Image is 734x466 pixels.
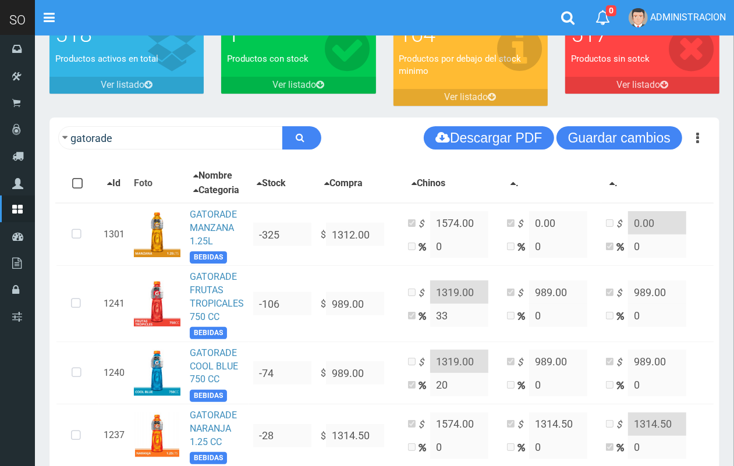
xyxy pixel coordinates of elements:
[227,54,309,64] font: Productos con stock
[606,176,621,191] button: .
[556,126,682,150] button: Guardar cambios
[629,8,648,27] img: User Image
[135,412,179,459] img: ...
[190,452,227,464] span: BEBIDAS
[445,91,488,102] font: Ver listado
[419,356,430,369] i: $
[190,169,236,183] button: Nombre
[253,176,289,191] button: Stock
[517,287,529,300] i: $
[99,203,129,266] td: 1301
[104,176,124,191] button: Id
[616,418,628,432] i: $
[399,54,522,76] font: Productos por debajo del stock minimo
[99,342,129,404] td: 1240
[616,356,628,369] i: $
[616,218,628,231] i: $
[99,266,129,342] td: 1241
[190,271,244,322] a: GATORADE FRUTAS TROPICALES 750 CC
[190,251,227,264] span: BEBIDAS
[393,89,548,106] a: Ver listado
[616,287,628,300] i: $
[221,77,375,94] a: Ver listado
[517,218,529,231] i: $
[316,203,403,266] td: $
[650,12,726,23] span: ADMINISTRACION
[55,54,158,64] font: Productos activos en total
[419,218,430,231] i: $
[419,287,430,300] i: $
[190,183,243,198] button: Categoria
[272,79,316,90] font: Ver listado
[190,327,227,339] span: BEBIDAS
[58,126,283,150] input: Ingrese su busqueda
[129,164,185,203] th: Foto
[49,77,204,94] a: Ver listado
[507,176,522,191] button: .
[517,356,529,369] i: $
[606,5,616,16] span: 0
[101,79,144,90] font: Ver listado
[565,77,719,94] a: Ver listado
[517,418,529,432] i: $
[419,418,430,432] i: $
[321,176,366,191] button: Compra
[190,209,237,247] a: GATORADE MANZANA 1.25L
[190,347,238,385] a: GATORADE COOL BLUE 750 CC
[190,410,237,447] a: GATORADE NARANJA 1.25 CC
[134,280,180,327] img: ...
[571,54,650,64] font: Productos sin sotck
[190,390,227,402] span: BEBIDAS
[134,211,180,258] img: ...
[424,126,554,150] button: Descargar PDF
[316,266,403,342] td: $
[616,79,660,90] font: Ver listado
[134,350,180,396] img: ...
[316,342,403,404] td: $
[408,176,449,191] button: Chinos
